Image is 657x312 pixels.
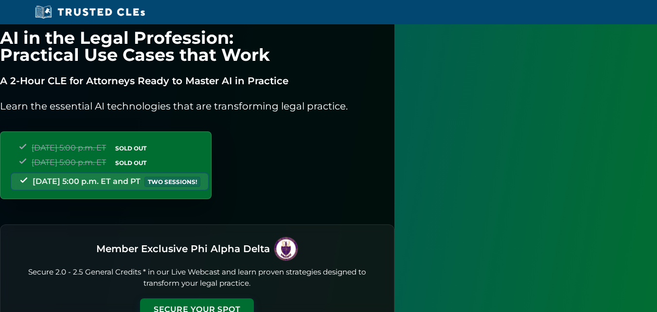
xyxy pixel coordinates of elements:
img: PAD [274,237,298,261]
span: SOLD OUT [112,158,150,168]
h3: Member Exclusive Phi Alpha Delta [96,240,270,257]
p: Secure 2.0 - 2.5 General Credits * in our Live Webcast and learn proven strategies designed to tr... [12,267,382,289]
span: SOLD OUT [112,143,150,153]
img: Trusted CLEs [32,5,148,19]
span: [DATE] 5:00 p.m. ET [32,143,106,152]
span: [DATE] 5:00 p.m. ET [32,158,106,167]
